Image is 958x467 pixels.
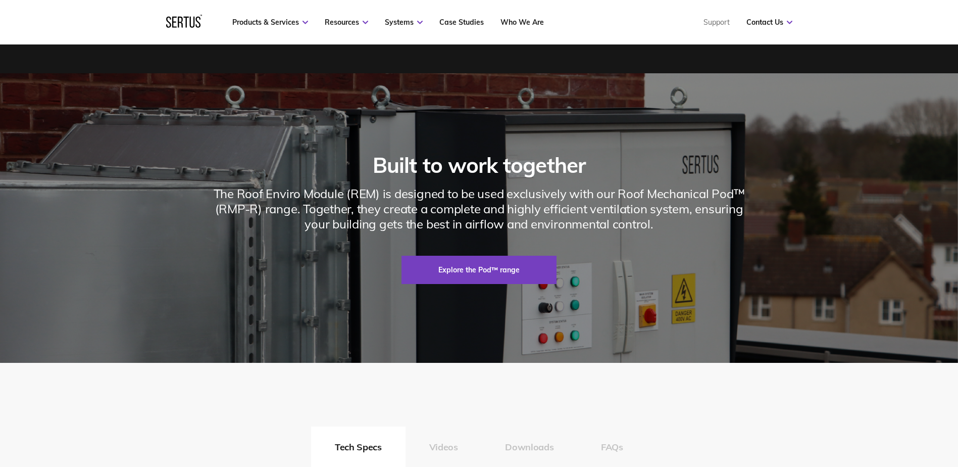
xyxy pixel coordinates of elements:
[577,427,647,467] button: FAQs
[232,18,308,27] a: Products & Services
[406,427,482,467] button: Videos
[373,152,586,179] div: Built to work together
[325,18,368,27] a: Resources
[401,256,557,284] a: Explore the Pod™ range
[204,186,755,231] div: The Roof Enviro Module (REM) is designed to be used exclusively with our Roof Mechanical Pod™ (RM...
[746,18,792,27] a: Contact Us
[500,18,544,27] a: Who We Are
[439,18,484,27] a: Case Studies
[385,18,423,27] a: Systems
[481,427,577,467] button: Downloads
[703,18,730,27] a: Support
